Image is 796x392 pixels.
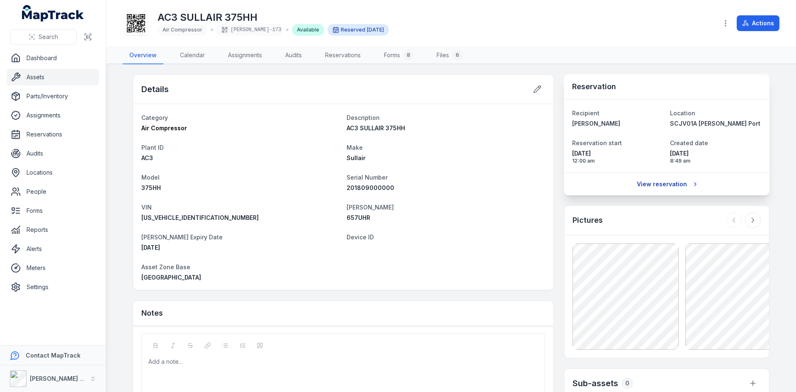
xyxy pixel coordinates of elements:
span: [US_VEHICLE_IDENTIFICATION_NUMBER] [141,214,259,221]
a: Audits [7,145,99,162]
a: Forms8 [377,47,420,64]
a: Reports [7,222,99,238]
h1: AC3 SULLAIR 375HH [158,11,389,24]
div: [PERSON_NAME]-173 [216,24,283,36]
a: Files6 [430,47,469,64]
span: AC3 [141,154,153,161]
div: Available [292,24,324,36]
div: Reserved [328,24,389,36]
h2: Details [141,83,169,95]
time: 10/7/2025, 12:00:00 AM [367,27,384,33]
a: Locations [7,164,99,181]
span: 8:49 am [670,158,761,164]
span: [DATE] [670,149,761,158]
a: Reservations [318,47,367,64]
a: Assets [7,69,99,85]
a: Audits [279,47,308,64]
span: Reservation start [572,139,622,146]
span: Recipient [572,110,599,117]
a: SCJV01A [PERSON_NAME] Port [PERSON_NAME] [670,119,761,128]
a: View reservation [631,176,702,192]
h3: Reservation [572,81,616,93]
span: Sullair [347,154,366,161]
span: Description [347,114,380,121]
a: People [7,183,99,200]
span: Created date [670,139,708,146]
span: Air Compressor [141,124,187,131]
span: Model [141,174,160,181]
a: Settings [7,279,99,295]
span: AC3 SULLAIR 375HH [347,124,405,131]
span: Category [141,114,168,121]
span: 12:00 am [572,158,663,164]
span: Device ID [347,234,374,241]
div: 8 [403,50,413,60]
span: 201809000000 [347,184,394,191]
span: VIN [141,204,152,211]
span: Location [670,110,695,117]
span: [DATE] [572,149,663,158]
time: 11/19/2025, 11:00:00 AM [141,244,160,251]
a: Calendar [173,47,211,64]
span: [DATE] [141,244,160,251]
a: Parts/Inventory [7,88,99,105]
h2: Sub-assets [573,377,618,389]
span: 657UHR [347,214,370,221]
h3: Notes [141,307,163,319]
strong: [PERSON_NAME] Group [30,375,98,382]
a: Dashboard [7,50,99,66]
a: Assignments [221,47,269,64]
a: Forms [7,202,99,219]
button: Actions [737,15,779,31]
time: 9/17/2025, 8:49:59 AM [670,149,761,164]
div: 6 [452,50,462,60]
span: Plant ID [141,144,164,151]
span: Make [347,144,363,151]
a: [PERSON_NAME] [572,119,663,128]
h3: Pictures [573,214,603,226]
a: Alerts [7,241,99,257]
a: Reservations [7,126,99,143]
span: [DATE] [367,27,384,33]
a: Meters [7,260,99,276]
time: 10/7/2025, 12:00:00 AM [572,149,663,164]
div: 0 [621,377,633,389]
span: Serial Number [347,174,388,181]
a: Overview [123,47,163,64]
span: [PERSON_NAME] Expiry Date [141,234,223,241]
span: [PERSON_NAME] [347,204,394,211]
span: Air Compressor [163,27,202,33]
span: Search [39,33,58,41]
span: Asset Zone Base [141,263,190,270]
a: MapTrack [22,5,84,22]
button: Search [10,29,77,45]
strong: Contact MapTrack [26,352,80,359]
a: Assignments [7,107,99,124]
span: 375HH [141,184,161,191]
span: [GEOGRAPHIC_DATA] [141,274,201,281]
